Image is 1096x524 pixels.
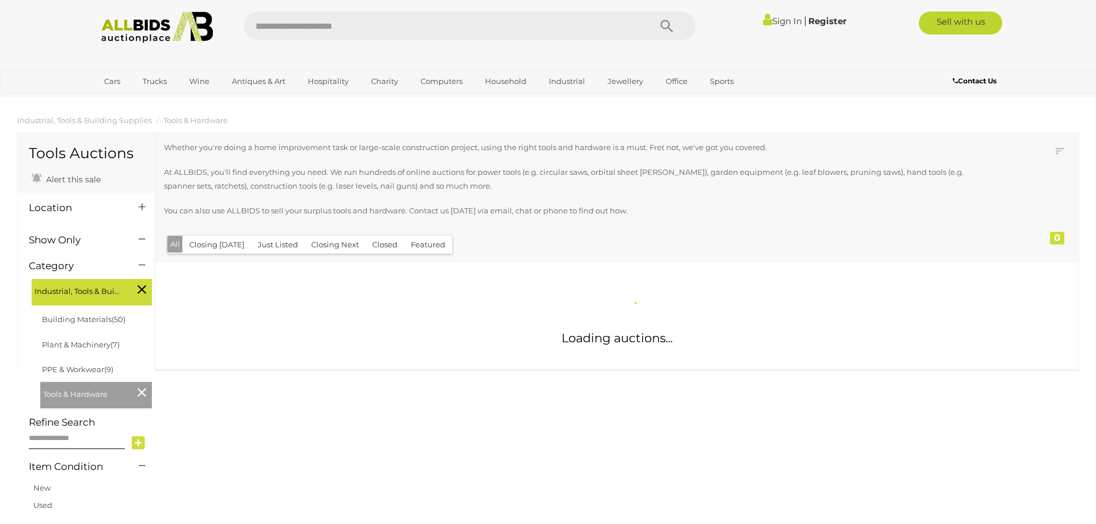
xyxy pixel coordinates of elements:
[97,91,193,110] a: [GEOGRAPHIC_DATA]
[251,236,305,254] button: Just Listed
[164,141,986,154] p: Whether you're doing a home improvement task or large-scale construction project, using the right...
[478,72,534,91] a: Household
[304,236,366,254] button: Closing Next
[135,72,174,91] a: Trucks
[33,483,51,492] a: New
[95,12,220,43] img: Allbids.com.au
[300,72,356,91] a: Hospitality
[365,236,404,254] button: Closed
[763,16,802,26] a: Sign In
[97,72,128,91] a: Cars
[17,116,152,125] a: Industrial, Tools & Building Supplies
[43,385,129,401] span: Tools & Hardware
[29,202,121,213] h4: Location
[164,204,986,217] p: You can also use ALLBIDS to sell your surplus tools and hardware. Contact us [DATE] via email, ch...
[413,72,470,91] a: Computers
[1050,232,1064,244] div: 0
[804,14,807,27] span: |
[35,282,121,298] span: Industrial, Tools & Building Supplies
[953,75,999,87] a: Contact Us
[808,16,846,26] a: Register
[541,72,593,91] a: Industrial
[33,500,52,510] a: Used
[42,365,113,374] a: PPE & Workwear(9)
[163,116,228,125] a: Tools & Hardware
[29,417,152,428] h4: Refine Search
[953,77,996,85] b: Contact Us
[600,72,651,91] a: Jewellery
[29,261,121,271] h4: Category
[404,236,452,254] button: Featured
[167,236,183,253] button: All
[42,340,120,349] a: Plant & Machinery(7)
[110,340,120,349] span: (7)
[658,72,695,91] a: Office
[182,236,251,254] button: Closing [DATE]
[164,166,986,193] p: At ALLBIDS, you'll find everything you need. We run hundreds of online auctions for power tools (...
[182,72,217,91] a: Wine
[919,12,1002,35] a: Sell with us
[29,461,121,472] h4: Item Condition
[112,315,125,324] span: (50)
[562,331,673,345] span: Loading auctions...
[43,174,101,185] span: Alert this sale
[364,72,406,91] a: Charity
[104,365,113,374] span: (9)
[42,315,125,324] a: Building Materials(50)
[638,12,696,40] button: Search
[224,72,293,91] a: Antiques & Art
[29,146,143,162] h1: Tools Auctions
[702,72,741,91] a: Sports
[29,170,104,187] a: Alert this sale
[29,235,121,246] h4: Show Only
